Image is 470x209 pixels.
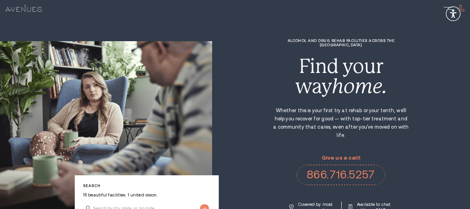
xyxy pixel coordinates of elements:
a: 866.716.5257 [297,165,385,185]
p: Whether this is your first try at rehab or your tenth, we'll help you recover for good — with top... [272,107,409,140]
div: Find your way [272,56,409,96]
p: Give us a call! [297,155,385,161]
h1: Alcohol and Drug Rehab Facilities across the [GEOGRAPHIC_DATA] [272,38,409,47]
p: 15 beautiful facilities. 1 united vision. [83,192,211,198]
i: home. [332,75,387,98]
p: Search [83,184,211,188]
